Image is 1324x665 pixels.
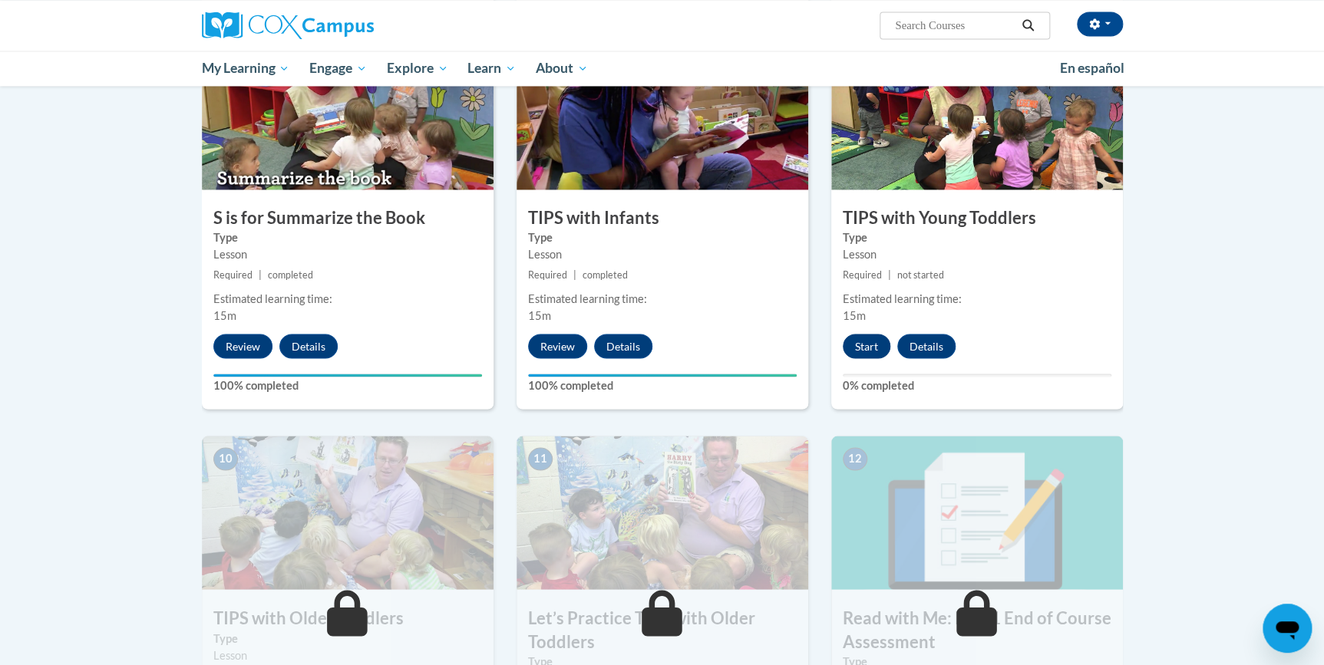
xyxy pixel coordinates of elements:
button: Search [1016,16,1039,35]
img: Course Image [517,36,808,189]
img: Course Image [202,436,494,589]
span: Required [843,269,882,281]
span: Explore [387,59,448,77]
h3: TIPS with Young Toddlers [831,206,1123,230]
span: | [573,269,576,281]
span: Engage [309,59,367,77]
a: Cox Campus [202,12,494,39]
img: Course Image [202,36,494,189]
div: Estimated learning time: [213,290,482,307]
img: Course Image [831,436,1123,589]
div: Lesson [213,647,482,663]
button: Account Settings [1077,12,1123,36]
a: About [526,51,598,86]
a: Engage [299,51,377,86]
button: Review [528,334,587,358]
div: Lesson [843,246,1111,263]
span: Required [528,269,567,281]
label: Type [213,630,482,647]
span: 15m [843,308,866,321]
input: Search Courses [893,16,1016,35]
div: Your progress [213,374,482,377]
img: Course Image [831,36,1123,189]
label: Type [843,229,1111,246]
span: Required [213,269,253,281]
span: Learn [467,59,516,77]
span: En español [1060,60,1124,76]
span: About [536,59,588,77]
div: Estimated learning time: [528,290,797,307]
span: 15m [528,308,551,321]
img: Course Image [517,436,808,589]
label: Type [528,229,797,246]
iframe: Button to launch messaging window [1263,604,1312,653]
a: Explore [377,51,458,86]
div: Estimated learning time: [843,290,1111,307]
button: Details [594,334,652,358]
span: not started [897,269,944,281]
h3: S is for Summarize the Book [202,206,494,230]
button: Details [279,334,338,358]
span: completed [268,269,313,281]
label: 0% completed [843,377,1111,393]
span: 11 [528,447,553,470]
span: 10 [213,447,238,470]
img: Cox Campus [202,12,374,39]
div: Your progress [528,374,797,377]
button: Details [897,334,956,358]
label: Type [213,229,482,246]
span: 12 [843,447,867,470]
a: Learn [457,51,526,86]
div: Main menu [179,51,1146,86]
a: My Learning [192,51,300,86]
a: En español [1050,52,1134,84]
div: Lesson [213,246,482,263]
span: | [888,269,891,281]
h3: Let’s Practice TIPS with Older Toddlers [517,606,808,653]
span: | [259,269,262,281]
label: 100% completed [213,377,482,393]
h3: Read with Me: Part 1 End of Course Assessment [831,606,1123,653]
button: Review [213,334,272,358]
button: Start [843,334,890,358]
label: 100% completed [528,377,797,393]
h3: TIPS with Older Toddlers [202,606,494,630]
span: My Learning [201,59,289,77]
h3: TIPS with Infants [517,206,808,230]
span: 15m [213,308,236,321]
div: Lesson [528,246,797,263]
span: completed [583,269,628,281]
